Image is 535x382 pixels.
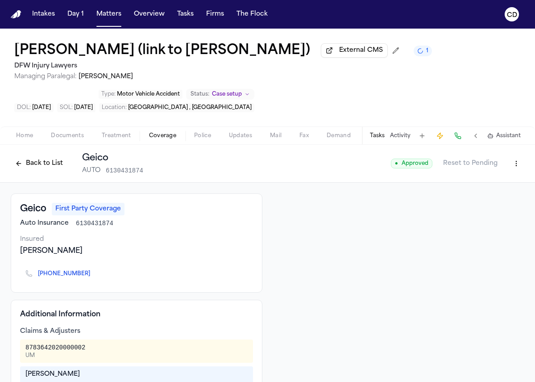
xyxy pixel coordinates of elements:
[174,6,197,22] button: Tasks
[25,343,85,352] div: 8783642020000002
[14,43,310,59] h1: [PERSON_NAME] (link to [PERSON_NAME])
[233,6,271,22] button: The Flock
[203,6,228,22] button: Firms
[11,10,21,19] a: Home
[20,327,253,336] div: Claims & Adjusters
[51,132,84,139] span: Documents
[11,156,67,171] button: Back to List
[60,105,73,110] span: SOL :
[194,132,211,139] span: Police
[16,132,33,139] span: Home
[14,103,54,112] button: Edit DOL: 2025-07-26
[32,105,51,110] span: [DATE]
[20,246,253,256] div: [PERSON_NAME]
[74,105,93,110] span: [DATE]
[20,309,253,320] h4: Additional Information
[321,43,388,58] button: External CMS
[426,47,428,55] span: 1
[434,130,446,142] button: Create Immediate Task
[507,12,517,18] text: CD
[20,219,69,228] span: Auto Insurance
[99,103,254,112] button: Edit Location: El Paso , TX
[212,91,242,98] span: Case setup
[339,46,383,55] span: External CMS
[25,352,85,359] div: UM
[128,105,252,110] span: [GEOGRAPHIC_DATA] , [GEOGRAPHIC_DATA]
[99,90,182,99] button: Edit Type: Motor Vehicle Accident
[82,166,100,175] span: AUTO
[57,103,95,112] button: Edit SOL: 2027-07-26
[102,132,131,139] span: Treatment
[17,105,31,110] span: DOL :
[102,105,127,110] span: Location :
[391,159,432,168] span: Approved
[25,370,248,379] div: [PERSON_NAME]
[416,130,428,142] button: Add Task
[438,156,503,171] button: Reset to Pending
[93,6,125,22] button: Matters
[117,92,180,97] span: Motor Vehicle Accident
[11,10,21,19] img: Finch Logo
[20,203,46,215] h3: Geico
[29,6,58,22] button: Intakes
[390,132,411,139] button: Activity
[82,152,143,164] h1: Geico
[270,132,282,139] span: Mail
[496,132,521,139] span: Assistant
[299,132,309,139] span: Fax
[64,6,87,22] button: Day 1
[370,132,385,139] button: Tasks
[130,6,168,22] button: Overview
[395,160,398,167] span: ●
[14,73,77,80] span: Managing Paralegal:
[414,46,432,56] button: 1 active task
[106,166,143,175] span: 6130431874
[20,235,253,244] div: Insured
[186,89,254,100] button: Change status from Case setup
[487,132,521,139] button: Assistant
[327,132,351,139] span: Demand
[38,270,90,277] a: [PHONE_NUMBER]
[52,203,124,215] span: First Party Coverage
[76,219,113,228] span: 6130431874
[79,73,133,80] span: [PERSON_NAME]
[191,91,209,98] span: Status:
[101,92,116,97] span: Type :
[149,132,176,139] span: Coverage
[14,43,310,59] button: Edit matter name
[452,130,464,142] button: Make a Call
[14,61,432,71] h2: DFW Injury Lawyers
[229,132,252,139] span: Updates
